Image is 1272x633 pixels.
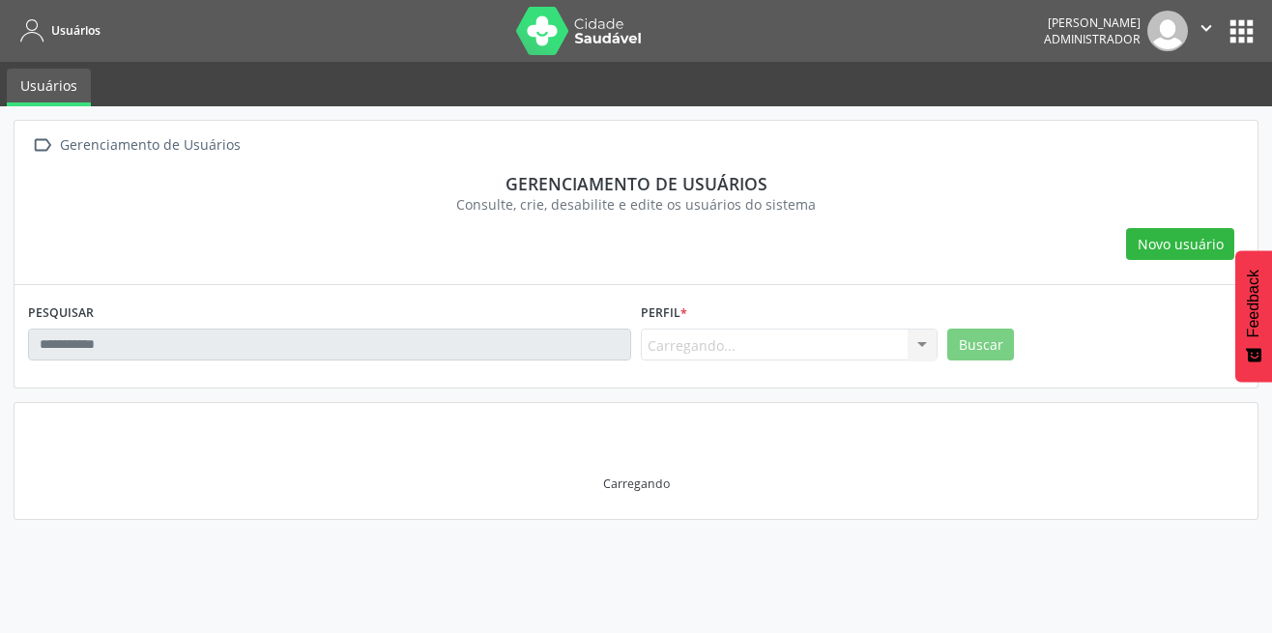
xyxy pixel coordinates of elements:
[1235,250,1272,382] button: Feedback - Mostrar pesquisa
[7,69,91,106] a: Usuários
[603,475,670,492] div: Carregando
[42,173,1230,194] div: Gerenciamento de usuários
[641,299,687,329] label: Perfil
[1126,228,1234,261] button: Novo usuário
[1245,270,1262,337] span: Feedback
[56,131,244,159] div: Gerenciamento de Usuários
[1225,14,1258,48] button: apps
[28,131,56,159] i: 
[1188,11,1225,51] button: 
[1044,14,1141,31] div: [PERSON_NAME]
[42,194,1230,215] div: Consulte, crie, desabilite e edite os usuários do sistema
[1044,31,1141,47] span: Administrador
[51,22,101,39] span: Usuários
[14,14,101,46] a: Usuários
[28,131,244,159] a:  Gerenciamento de Usuários
[1147,11,1188,51] img: img
[1138,234,1224,254] span: Novo usuário
[947,329,1014,361] button: Buscar
[28,299,94,329] label: PESQUISAR
[1196,17,1217,39] i: 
